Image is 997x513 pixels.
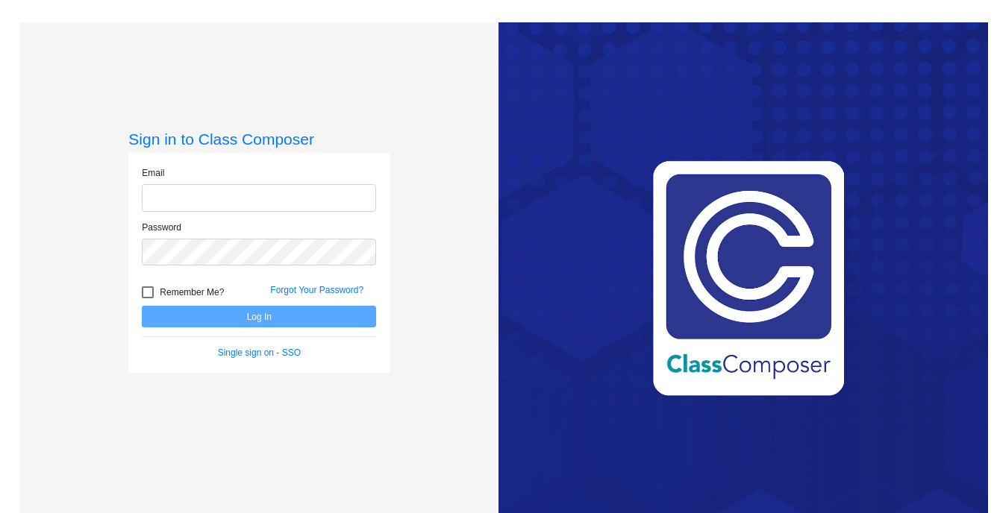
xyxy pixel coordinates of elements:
[270,285,363,295] a: Forgot Your Password?
[218,347,301,358] a: Single sign on - SSO
[142,166,164,180] label: Email
[160,283,224,301] span: Remember Me?
[142,306,376,327] button: Log In
[128,130,390,148] h3: Sign in to Class Composer
[142,221,181,234] label: Password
